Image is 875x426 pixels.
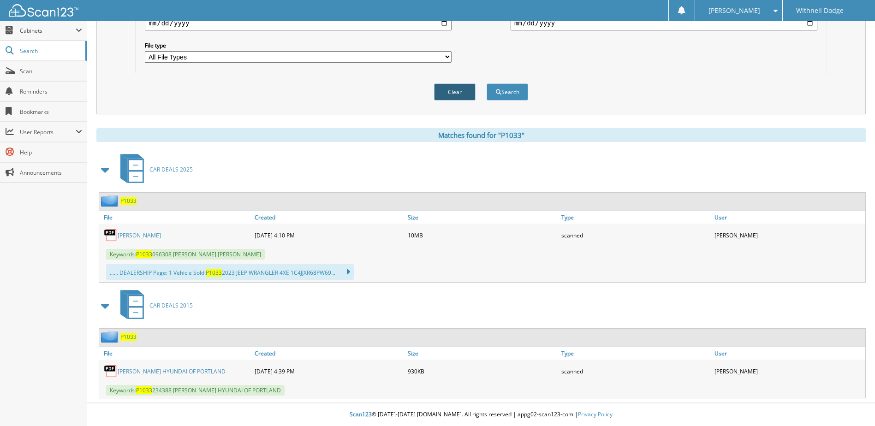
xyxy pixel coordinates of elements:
a: CAR DEALS 2025 [115,151,193,188]
span: Cabinets [20,27,76,35]
a: File [99,347,252,360]
div: ...... DEALERSHIP Page: 1 Vehicle Sold: 2023 JEEP WRANGLER 4XE 1C4JJXR68PW69... [106,264,354,280]
span: Announcements [20,169,82,177]
iframe: Chat Widget [829,382,875,426]
a: File [99,211,252,224]
span: Keywords: 234388 [PERSON_NAME] HYUNDAI OF PORTLAND [106,385,285,396]
a: Type [559,211,712,224]
img: PDF.png [104,364,118,378]
a: [PERSON_NAME] HYUNDAI OF PORTLAND [118,367,226,375]
img: scan123-logo-white.svg [9,4,78,17]
a: Size [405,347,559,360]
div: [DATE] 4:10 PM [252,226,405,244]
a: Type [559,347,712,360]
img: folder2.png [101,331,120,343]
a: User [712,211,865,224]
a: [PERSON_NAME] [118,231,161,239]
span: Scan123 [350,410,372,418]
a: Created [252,347,405,360]
a: CAR DEALS 2015 [115,287,193,324]
a: Privacy Policy [578,410,613,418]
span: P1033 [206,269,222,277]
span: Scan [20,67,82,75]
span: Bookmarks [20,108,82,116]
span: CAR DEALS 2015 [149,302,193,309]
span: Withnell Dodge [796,8,844,13]
a: P1033 [120,333,137,341]
a: P1033 [120,197,137,205]
span: Search [20,47,81,55]
div: 10MB [405,226,559,244]
div: Matches found for "P1033" [96,128,866,142]
div: 930KB [405,362,559,380]
button: Search [487,83,528,101]
input: end [511,16,817,30]
span: Reminders [20,88,82,95]
a: Size [405,211,559,224]
span: User Reports [20,128,76,136]
label: File type [145,41,452,49]
span: Keywords: 696308 [PERSON_NAME] [PERSON_NAME] [106,249,265,260]
a: Created [252,211,405,224]
input: start [145,16,452,30]
div: scanned [559,362,712,380]
div: © [DATE]-[DATE] [DOMAIN_NAME]. All rights reserved | appg02-scan123-com | [87,403,875,426]
span: [PERSON_NAME] [708,8,760,13]
div: [PERSON_NAME] [712,226,865,244]
div: [DATE] 4:39 PM [252,362,405,380]
button: Clear [434,83,476,101]
span: P1033 [136,386,152,394]
span: P1033 [136,250,152,258]
div: scanned [559,226,712,244]
a: User [712,347,865,360]
div: [PERSON_NAME] [712,362,865,380]
img: PDF.png [104,228,118,242]
img: folder2.png [101,195,120,207]
span: Help [20,148,82,156]
span: CAR DEALS 2025 [149,166,193,173]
